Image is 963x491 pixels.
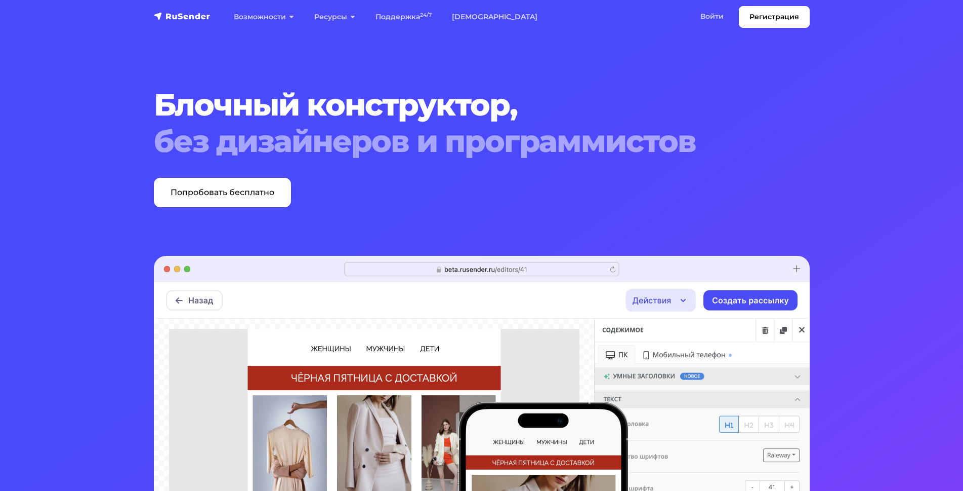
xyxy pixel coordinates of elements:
[690,6,734,27] a: Войти
[420,12,432,18] sup: 24/7
[154,11,211,21] img: RuSender
[154,123,754,160] span: без дизайнеров и программистов
[154,87,754,160] h1: Блочный конструктор,
[442,7,548,27] a: [DEMOGRAPHIC_DATA]
[224,7,304,27] a: Возможности
[304,7,365,27] a: Ресурсы
[365,7,442,27] a: Поддержка24/7
[739,6,810,28] a: Регистрация
[154,178,291,207] a: Попробовать бесплатно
